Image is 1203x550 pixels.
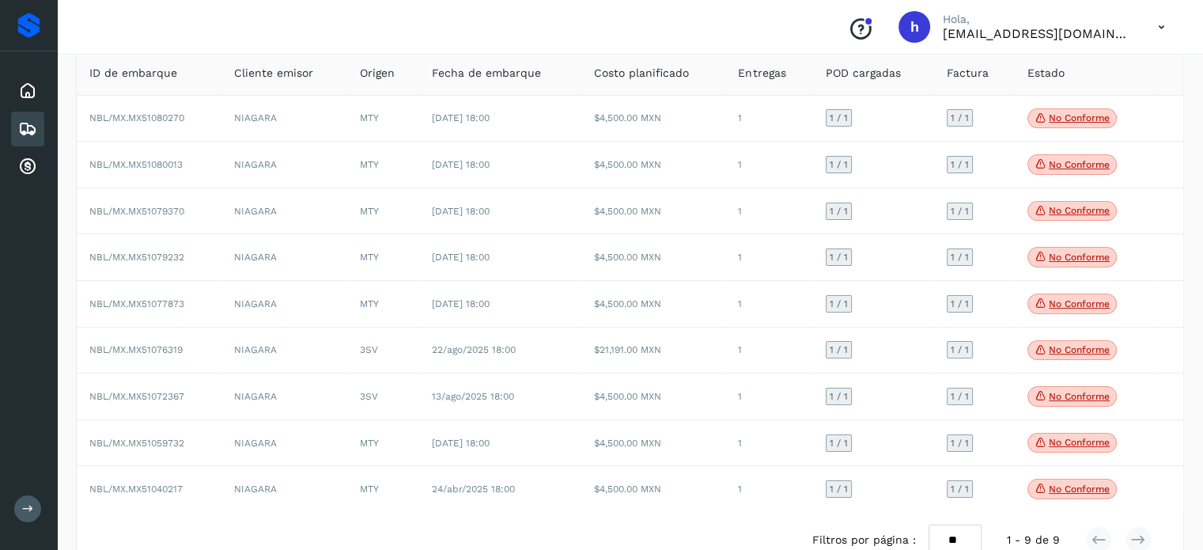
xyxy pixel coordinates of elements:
td: MTY [347,466,419,512]
span: [DATE] 18:00 [432,206,490,217]
span: 1 / 1 [951,392,969,401]
td: $4,500.00 MXN [581,142,726,188]
p: No conforme [1049,391,1110,402]
td: 1 [725,188,813,235]
div: Embarques [11,112,44,146]
span: [DATE] 18:00 [432,252,490,263]
td: NIAGARA [221,281,347,328]
td: NIAGARA [221,96,347,142]
p: No conforme [1049,159,1110,170]
td: NIAGARA [221,142,347,188]
span: NBL/MX.MX51059732 [89,438,184,449]
td: 1 [725,328,813,374]
td: 1 [725,142,813,188]
td: 3SV [347,328,419,374]
div: Inicio [11,74,44,108]
td: $21,191.00 MXN [581,328,726,374]
span: Entregas [738,65,785,82]
td: $4,500.00 MXN [581,420,726,467]
td: NIAGARA [221,188,347,235]
span: 1 / 1 [951,484,969,494]
span: 1 / 1 [830,160,848,169]
td: NIAGARA [221,466,347,512]
span: 24/abr/2025 18:00 [432,484,515,495]
td: MTY [347,420,419,467]
span: POD cargadas [826,65,901,82]
span: NBL/MX.MX51076319 [89,344,183,355]
span: 1 / 1 [830,345,848,355]
td: $4,500.00 MXN [581,188,726,235]
td: 1 [725,281,813,328]
td: 1 [725,374,813,420]
span: 1 - 9 de 9 [1007,532,1060,548]
div: Cuentas por cobrar [11,150,44,184]
td: NIAGARA [221,420,347,467]
p: No conforme [1049,112,1110,123]
span: 1 / 1 [951,113,969,123]
p: No conforme [1049,252,1110,263]
p: Hola, [943,13,1133,26]
span: 1 / 1 [830,252,848,262]
td: 1 [725,466,813,512]
td: $4,500.00 MXN [581,96,726,142]
td: NIAGARA [221,328,347,374]
span: 1 / 1 [830,113,848,123]
span: 1 / 1 [951,438,969,448]
span: Estado [1027,65,1065,82]
span: 1 / 1 [951,207,969,216]
td: 1 [725,234,813,281]
span: 1 / 1 [830,299,848,309]
td: 1 [725,96,813,142]
span: Filtros por página : [812,532,916,548]
span: 1 / 1 [951,160,969,169]
p: No conforme [1049,205,1110,216]
td: NIAGARA [221,374,347,420]
span: [DATE] 18:00 [432,438,490,449]
span: NBL/MX.MX51079370 [89,206,184,217]
span: 22/ago/2025 18:00 [432,344,516,355]
td: MTY [347,281,419,328]
td: $4,500.00 MXN [581,234,726,281]
span: [DATE] 18:00 [432,159,490,170]
span: NBL/MX.MX51080270 [89,112,184,123]
span: NBL/MX.MX51072367 [89,391,184,402]
span: NBL/MX.MX51077873 [89,298,184,309]
span: Costo planificado [594,65,689,82]
td: $4,500.00 MXN [581,374,726,420]
p: hpichardo@karesan.com.mx [943,26,1133,41]
span: [DATE] 18:00 [432,112,490,123]
p: No conforme [1049,484,1110,495]
span: 1 / 1 [951,299,969,309]
span: 13/ago/2025 18:00 [432,391,514,402]
span: Factura [947,65,989,82]
td: MTY [347,142,419,188]
span: 1 / 1 [830,484,848,494]
td: NIAGARA [221,234,347,281]
span: 1 / 1 [951,345,969,355]
span: [DATE] 18:00 [432,298,490,309]
span: Fecha de embarque [432,65,541,82]
td: MTY [347,96,419,142]
span: 1 / 1 [830,207,848,216]
td: 1 [725,420,813,467]
p: No conforme [1049,437,1110,448]
span: Cliente emisor [234,65,313,82]
td: 3SV [347,374,419,420]
td: MTY [347,234,419,281]
td: MTY [347,188,419,235]
span: 1 / 1 [830,438,848,448]
span: NBL/MX.MX51040217 [89,484,183,495]
p: No conforme [1049,298,1110,309]
span: 1 / 1 [951,252,969,262]
td: $4,500.00 MXN [581,281,726,328]
p: No conforme [1049,344,1110,355]
span: NBL/MX.MX51080013 [89,159,183,170]
td: $4,500.00 MXN [581,466,726,512]
span: Origen [360,65,395,82]
span: NBL/MX.MX51079232 [89,252,184,263]
span: 1 / 1 [830,392,848,401]
span: ID de embarque [89,65,177,82]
